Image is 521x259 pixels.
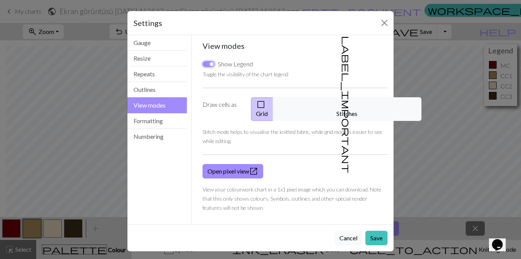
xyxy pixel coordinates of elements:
button: Gauge [127,35,187,51]
small: Stitch mode helps to visualise the knitted fabric, while grid mode is easier to see while editing. [203,129,382,144]
h5: View modes [203,41,388,50]
button: View modes [127,97,187,113]
button: Resize [127,51,187,66]
h5: Settings [133,17,162,29]
button: Formatting [127,113,187,129]
button: Save [365,231,388,245]
iframe: chat widget [489,228,513,251]
button: Grid [251,97,273,121]
label: Show Legend [218,60,253,69]
span: open_in_new [249,166,258,177]
button: Close [378,17,391,29]
span: label_important [341,36,352,173]
span: check_box_outline_blank [256,99,265,110]
button: Outlines [127,82,187,98]
button: Repeats [127,66,187,82]
small: View your colourwork chart in a 1x1 pixel image which you can download. Note that this only shows... [203,186,381,211]
button: Cancel [334,231,362,245]
button: Numbering [127,129,187,144]
label: Draw cells as [198,97,246,121]
a: Open pixel view [203,164,263,179]
small: Toggle the visibility of the chart legend [203,71,288,77]
button: Stitches [273,97,421,121]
